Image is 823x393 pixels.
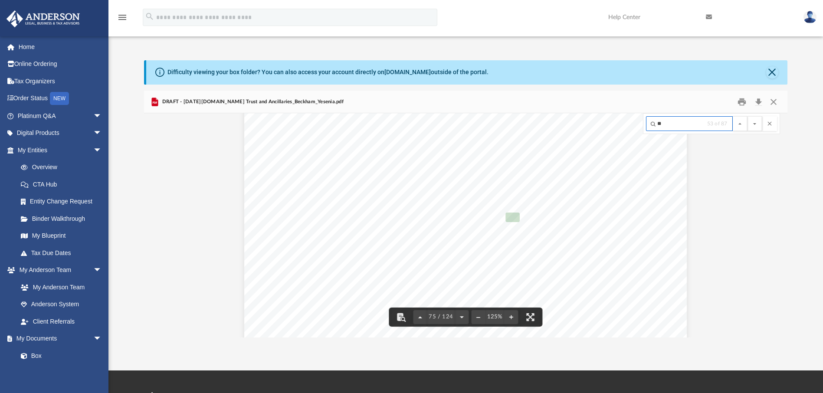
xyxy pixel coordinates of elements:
a: Digital Productsarrow_drop_down [6,124,115,142]
a: Overview [12,159,115,176]
button: Zoom out [471,308,485,327]
div: File preview [144,113,787,337]
span: Designation and Succession of Fiduciaries [348,150,584,161]
a: [DOMAIN_NAME] [384,69,431,75]
div: NEW [50,92,69,105]
button: Toggle findbar [392,308,411,327]
img: User Pic [803,11,816,23]
span: unable to act as my Personal Representative, I nominate [PERSON_NAME] as my successor [296,213,652,222]
a: Anderson System [12,296,111,313]
span: Article Three [430,135,501,147]
span: Grant of Powers [362,307,429,315]
span: Personal Representative. [296,223,382,232]
button: Close [766,66,778,79]
span: My Personal Representative may perform every act reasonably necessary to administer my estate [296,325,635,334]
a: My Anderson Teamarrow_drop_down [6,262,111,279]
button: Zoom in [504,308,518,327]
span: arrow_drop_down [93,262,111,279]
a: Box [12,347,106,364]
div: Document Viewer [144,113,787,337]
span: Personal Representative [362,185,463,193]
img: Anderson Advisors Platinum Portal [4,10,82,27]
span: Section 4.01 [296,307,347,315]
span: Les [505,213,520,222]
a: Order StatusNEW [6,90,115,108]
a: My Blueprint [12,227,111,245]
button: Print [733,95,751,108]
a: Client Referrals [12,313,111,330]
button: Previous page [413,308,427,327]
span: arrow_drop_down [93,124,111,142]
span: 53 of 87 [707,121,728,126]
a: Binder Walkthrough [12,210,115,227]
input: Search input [646,116,733,131]
span: arrow_drop_down [93,141,111,159]
button: 75 / 124 [427,308,455,327]
a: Home [6,38,115,56]
a: My Entitiesarrow_drop_down [6,141,115,159]
span: 75 / 124 [427,314,455,320]
a: menu [117,16,128,23]
a: My Documentsarrow_drop_down [6,330,111,347]
div: Difficulty viewing your box folder? You can also access your account directly on outside of the p... [167,68,489,77]
a: Tax Organizers [6,72,115,90]
div: Preview [144,91,787,337]
span: DRAFT - [DATE][DOMAIN_NAME] Trust and Ancillaries_Beckham_Yesenia.pdf [160,98,344,106]
a: Entity Change Request [12,193,115,210]
a: Online Ordering [6,56,115,73]
button: Next page [455,308,469,327]
span: Article Four [433,257,498,269]
a: Tax Due Dates [12,244,115,262]
a: CTA Hub [12,176,115,193]
span: I nominate [PERSON_NAME] as my Personal Representative. If [PERSON_NAME] is unwilling or [296,203,643,212]
a: Platinum Q&Aarrow_drop_down [6,107,115,124]
i: search [145,12,154,21]
button: Download [751,95,766,108]
span: arrow_drop_down [93,107,111,125]
span: Powers of Fiduciaries [406,272,526,283]
span: arrow_drop_down [93,330,111,348]
span: and any trust established under my Will. In addition to this general grant of powers, my Personal [296,335,635,344]
i: menu [117,12,128,23]
a: My Anderson Team [12,278,106,296]
span: Section 3.01 [296,185,347,193]
div: Current zoom level [485,314,504,320]
button: Enter fullscreen [521,308,540,327]
button: Close [766,95,781,108]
